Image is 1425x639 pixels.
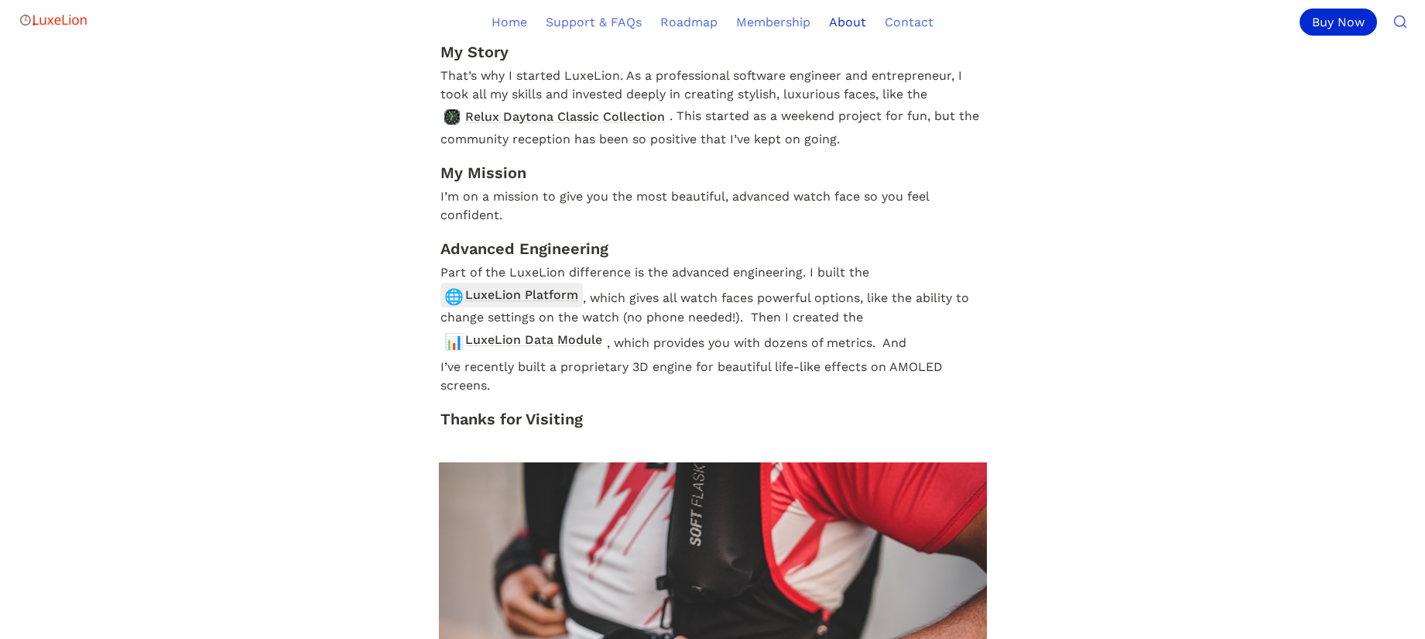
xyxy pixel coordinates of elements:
h3: Thanks for Visiting [439,407,987,431]
p: I’m on a mission to give you the most beautiful, advanced watch face so you feel confident. [439,185,987,227]
a: Relux Daytona Classic CollectionRelux Daytona Classic Collection [440,105,670,129]
span: LuxeLion Platform [464,285,580,305]
h3: My Mission [439,160,987,185]
h3: My Story [439,40,987,64]
img: Logo [19,5,88,36]
span: Relux Daytona Classic Collection [464,107,666,127]
span: LuxeLion Data Module [464,330,604,350]
a: Buy Now [1300,9,1383,36]
span: 📊 [444,332,460,348]
h3: Advanced Engineering [439,236,987,261]
img: Relux Daytona Classic Collection [444,109,461,125]
span: 🌐 [444,287,460,303]
a: 🌐LuxeLion Platform [440,283,584,307]
p: Part of the LuxeLion difference is the advanced engineering. I built the , which gives all watch ... [439,261,987,356]
p: That’s why I started LuxeLion. As a professional software engineer and entrepreneur, I took all m... [439,64,987,151]
div: Buy Now [1300,9,1377,36]
a: 📊LuxeLion Data Module [440,328,608,352]
p: I’ve recently built a proprietary 3D engine for beautiful life-like effects on AMOLED screens. [439,356,987,397]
